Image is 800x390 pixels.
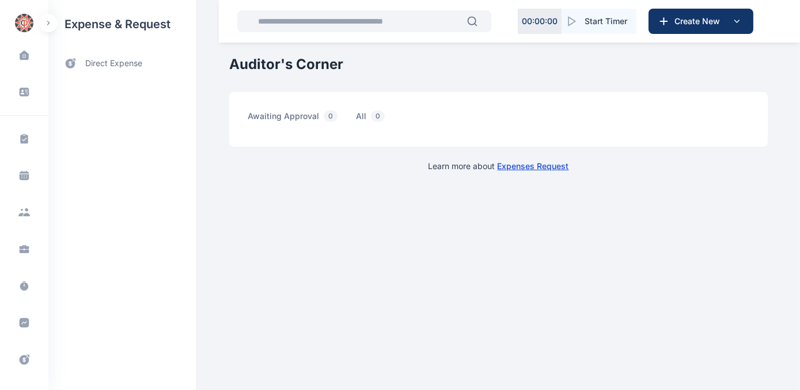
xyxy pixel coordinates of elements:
a: direct expense [48,48,196,79]
span: Create New [670,16,730,27]
h1: Auditor's Corner [229,55,768,74]
span: Start Timer [585,16,627,27]
p: Learn more about [429,160,569,172]
span: 0 [324,110,338,122]
a: all0 [356,110,403,128]
button: Start Timer [562,9,636,34]
span: direct expense [85,58,142,70]
p: 00 : 00 : 00 [522,16,558,27]
span: awaiting approval [248,110,342,128]
button: Create New [649,9,753,34]
span: all [356,110,389,128]
a: Expenses Request [498,161,569,171]
span: 0 [371,110,385,122]
a: awaiting approval0 [248,110,356,128]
